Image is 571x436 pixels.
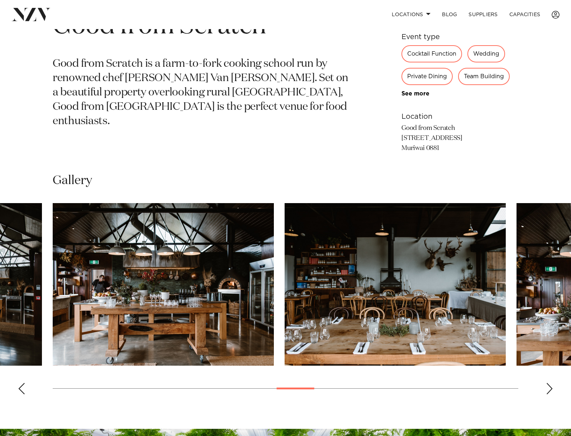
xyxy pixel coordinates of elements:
[53,57,351,128] p: Good from Scratch is a farm-to-fork cooking school run by renowned chef [PERSON_NAME] Van [PERSON...
[401,111,518,122] h6: Location
[386,7,436,22] a: Locations
[463,7,503,22] a: SUPPLIERS
[285,203,506,366] swiper-slide: 14 / 25
[458,68,510,85] div: Team Building
[53,203,274,366] swiper-slide: 13 / 25
[401,45,462,62] div: Cocktail Function
[504,7,546,22] a: Capacities
[401,32,518,42] h6: Event type
[401,123,518,154] p: Good from Scratch [STREET_ADDRESS] Muriwai 0881
[467,45,505,62] div: Wedding
[436,7,463,22] a: BLOG
[11,8,51,21] img: nzv-logo.png
[53,173,92,189] h2: Gallery
[401,68,453,85] div: Private Dining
